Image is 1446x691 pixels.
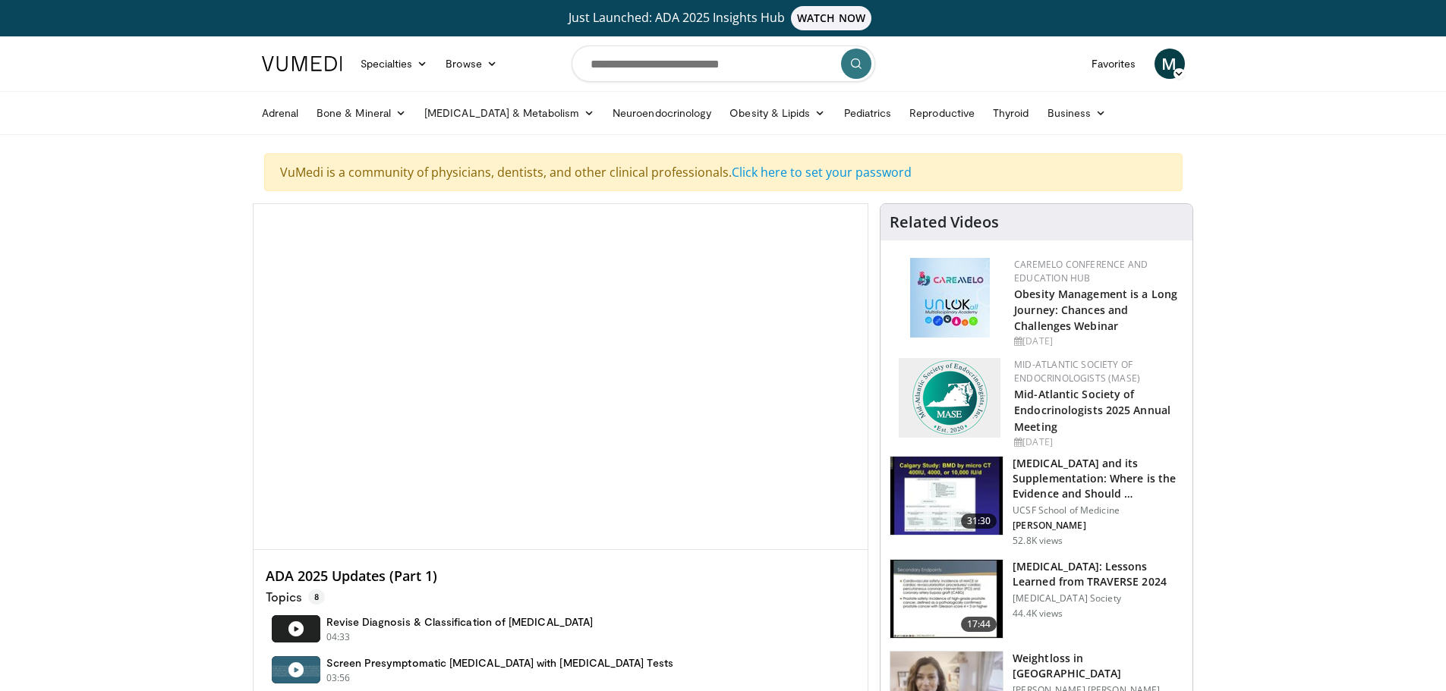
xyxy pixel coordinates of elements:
div: [DATE] [1014,335,1180,348]
a: Obesity Management is a Long Journey: Chances and Challenges Webinar [1014,287,1177,333]
p: 52.8K views [1013,535,1063,547]
a: M [1155,49,1185,79]
input: Search topics, interventions [572,46,875,82]
a: Mid-Atlantic Society of Endocrinologists 2025 Annual Meeting [1014,387,1170,433]
span: 17:44 [961,617,997,632]
img: 45df64a9-a6de-482c-8a90-ada250f7980c.png.150x105_q85_autocrop_double_scale_upscale_version-0.2.jpg [910,258,990,338]
a: Just Launched: ADA 2025 Insights HubWATCH NOW [264,6,1183,30]
img: VuMedi Logo [262,56,342,71]
p: UCSF School of Medicine [1013,504,1183,517]
img: 4bb25b40-905e-443e-8e37-83f056f6e86e.150x105_q85_crop-smart_upscale.jpg [890,457,1003,536]
h3: [MEDICAL_DATA]: Lessons Learned from TRAVERSE 2024 [1013,559,1183,589]
video-js: Video Player [254,204,868,550]
a: Thyroid [984,98,1038,128]
a: Reproductive [900,98,984,128]
a: Obesity & Lipids [720,98,834,128]
a: Adrenal [253,98,308,128]
img: 1317c62a-2f0d-4360-bee0-b1bff80fed3c.150x105_q85_crop-smart_upscale.jpg [890,560,1003,639]
a: Mid-Atlantic Society of Endocrinologists (MASE) [1014,358,1140,385]
a: Favorites [1082,49,1145,79]
a: Click here to set your password [732,164,912,181]
a: Browse [436,49,506,79]
a: [MEDICAL_DATA] & Metabolism [415,98,603,128]
h3: [MEDICAL_DATA] and its Supplementation: Where is the Evidence and Should … [1013,456,1183,501]
a: Pediatrics [835,98,901,128]
p: [PERSON_NAME] [1013,520,1183,532]
div: VuMedi is a community of physicians, dentists, and other clinical professionals. [264,153,1183,191]
a: Neuroendocrinology [603,98,720,128]
a: Specialties [351,49,437,79]
h4: Related Videos [890,213,999,231]
a: 17:44 [MEDICAL_DATA]: Lessons Learned from TRAVERSE 2024 [MEDICAL_DATA] Society 44.4K views [890,559,1183,639]
div: [DATE] [1014,435,1180,449]
h4: ADA 2025 Updates (Part 1) [266,568,856,585]
h3: Weightloss in [GEOGRAPHIC_DATA] [1013,651,1183,681]
a: Business [1038,98,1116,128]
a: 31:30 [MEDICAL_DATA] and its Supplementation: Where is the Evidence and Should … UCSF School of M... [890,456,1183,547]
p: Topics [266,589,325,605]
a: Bone & Mineral [307,98,415,128]
a: CaReMeLO Conference and Education Hub [1014,258,1148,284]
h4: Screen Presymptomatic [MEDICAL_DATA] with [MEDICAL_DATA] Tests [326,656,673,670]
p: 04:33 [326,630,351,644]
p: 44.4K views [1013,608,1063,620]
span: WATCH NOW [791,6,871,30]
h4: Revise Diagnosis & Classification of [MEDICAL_DATA] [326,615,594,629]
span: 8 [308,589,325,605]
p: 03:56 [326,671,351,685]
img: f382488c-070d-4809-84b7-f09b370f5972.png.150x105_q85_autocrop_double_scale_upscale_version-0.2.png [899,358,1000,438]
span: 31:30 [961,514,997,529]
p: [MEDICAL_DATA] Society [1013,592,1183,605]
